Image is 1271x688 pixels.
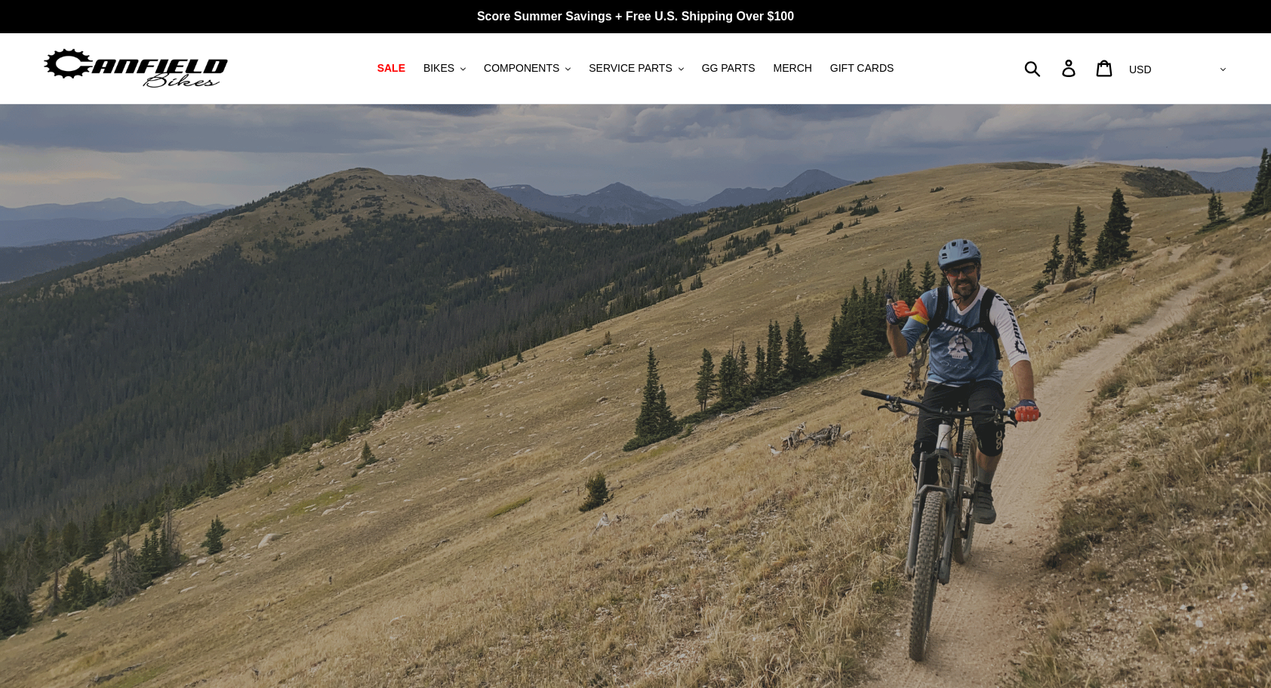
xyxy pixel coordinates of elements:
[377,62,405,75] span: SALE
[766,58,820,79] a: MERCH
[702,62,756,75] span: GG PARTS
[774,62,812,75] span: MERCH
[416,58,473,79] button: BIKES
[484,62,559,75] span: COMPONENTS
[823,58,902,79] a: GIFT CARDS
[581,58,691,79] button: SERVICE PARTS
[694,58,763,79] a: GG PARTS
[423,62,454,75] span: BIKES
[42,45,230,92] img: Canfield Bikes
[589,62,672,75] span: SERVICE PARTS
[1032,51,1071,85] input: Search
[830,62,894,75] span: GIFT CARDS
[476,58,578,79] button: COMPONENTS
[370,58,413,79] a: SALE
